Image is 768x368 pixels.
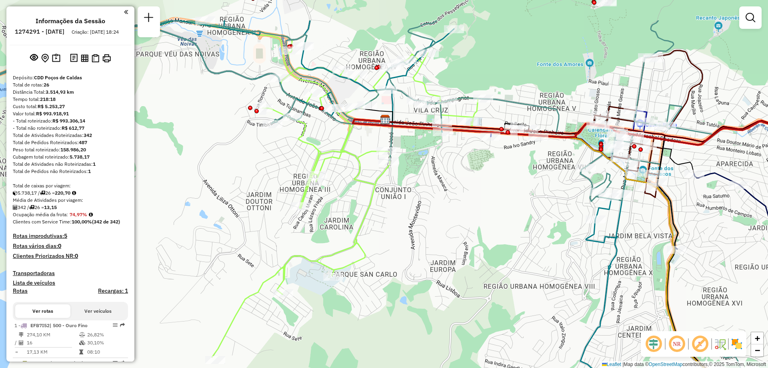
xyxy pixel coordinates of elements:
img: Fluxo de ruas [714,338,726,350]
strong: 5 [64,232,67,239]
a: OpenStreetMap [649,362,683,367]
span: + [755,333,760,343]
a: Clique aqui para minimizar o painel [124,7,128,16]
div: Total de Pedidos Roteirizados: [13,139,128,146]
a: Exibir filtros [742,10,758,26]
div: Distância Total: [13,88,128,96]
td: 16 [26,339,79,347]
h4: Rotas improdutivas: [13,233,128,239]
div: Total de rotas: [13,81,128,88]
img: CDD Poços de Caldas [380,115,390,125]
strong: 3.514,93 km [46,89,74,95]
div: - Total roteirizado: [13,117,128,125]
button: Ver rotas [15,304,70,318]
span: | 110 - Andradas [50,360,88,366]
strong: 0 [75,252,78,259]
h4: Informações da Sessão [36,17,105,25]
span: Ocultar NR [667,334,686,354]
button: Centralizar mapa no depósito ou ponto de apoio [40,52,50,64]
span: 1 - [14,322,88,328]
em: Opções [113,323,118,328]
span: Ocupação média da frota: [13,211,68,217]
td: 26,82% [87,331,125,339]
strong: R$ 993.918,91 [36,111,69,117]
div: 5.738,17 / 26 = [13,189,128,197]
span: − [755,345,760,355]
button: Visualizar Romaneio [90,52,101,64]
i: % de utilização da cubagem [79,340,85,345]
button: Painel de Sugestão [50,52,62,64]
a: Rotas [13,288,28,294]
i: % de utilização do peso [79,332,85,337]
span: | 500 - Ouro Fino [50,322,88,328]
div: Map data © contributors,© 2025 TomTom, Microsoft [600,361,768,368]
h4: Recargas: 1 [98,288,128,294]
td: = [14,348,18,356]
strong: R$ 612,77 [62,125,84,131]
i: Total de rotas [29,205,34,210]
strong: 0 [58,242,61,249]
button: Ver veículos [70,304,126,318]
td: 30,10% [87,339,125,347]
h4: Transportadoras [13,270,128,277]
div: Valor total: [13,110,128,117]
strong: (342 de 342) [92,219,120,225]
em: Opções [113,360,118,365]
em: Média calculada utilizando a maior ocupação (%Peso ou %Cubagem) de cada rota da sessão. Rotas cro... [89,212,93,217]
td: 17,13 KM [26,348,79,356]
button: Visualizar relatório de Roteirização [79,52,90,63]
strong: 1 [88,168,91,174]
h4: Lista de veículos [13,280,128,286]
div: Total de Atividades não Roteirizadas: [13,161,128,168]
i: Total de Atividades [19,340,24,345]
i: Meta Caixas/viagem: 195,40 Diferença: 25,30 [72,191,76,195]
div: 342 / 26 = [13,204,128,211]
span: Clientes com Service Time: [13,219,72,225]
span: EFB7I52 [30,322,50,328]
strong: CDD Poços de Caldas [34,74,82,80]
h6: 1274291 - [DATE] [15,28,64,35]
div: Depósito: [13,74,128,81]
span: 2 - [14,360,88,366]
strong: R$ 993.306,14 [52,118,85,124]
span: Ocultar deslocamento [644,334,663,354]
strong: 100,00% [72,219,92,225]
strong: 1 [93,161,96,167]
div: Total de Atividades Roteirizadas: [13,132,128,139]
strong: R$ 5.253,27 [38,103,65,109]
td: 08:10 [87,348,125,356]
td: / [14,339,18,347]
strong: 342 [84,132,92,138]
button: Logs desbloquear sessão [68,52,79,64]
i: Tempo total em rota [79,350,83,354]
h4: Clientes Priorizados NR: [13,253,128,259]
span: | [622,362,624,367]
h4: Rotas vários dias: [13,243,128,249]
div: Peso total roteirizado: [13,146,128,153]
a: Leaflet [602,362,621,367]
i: Cubagem total roteirizado [13,191,18,195]
div: Custo total: [13,103,128,110]
div: Cubagem total roteirizado: [13,153,128,161]
strong: 74,97% [70,211,87,217]
div: Total de caixas por viagem: [13,182,128,189]
div: Criação: [DATE] 18:24 [68,28,122,36]
div: - Total não roteirizado: [13,125,128,132]
button: Exibir sessão original [28,52,40,64]
img: Exibir/Ocultar setores [730,338,743,350]
span: Exibir rótulo [690,334,710,354]
i: Distância Total [19,332,24,337]
span: ETM7I67 [30,360,50,366]
em: Rota exportada [120,323,125,328]
div: Total de Pedidos não Roteirizados: [13,168,128,175]
strong: 158.986,20 [60,147,86,153]
a: Zoom out [751,344,763,356]
a: Zoom in [751,332,763,344]
strong: 26 [44,82,49,88]
div: Média de Atividades por viagem: [13,197,128,204]
em: Rota exportada [120,360,125,365]
strong: 218:18 [40,96,56,102]
button: Imprimir Rotas [101,52,112,64]
a: Nova sessão e pesquisa [141,10,157,28]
